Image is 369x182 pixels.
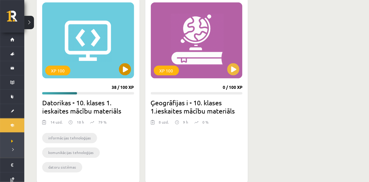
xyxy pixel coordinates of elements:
li: datoru sistēmas [42,162,82,173]
div: XP 100 [154,66,179,75]
p: 0 % [203,120,209,125]
p: 79 % [98,120,107,125]
a: Rīgas 1. Tālmācības vidusskola [7,11,24,26]
h2: Ģeogrāfijas i - 10. klases 1.ieskaites mācību materiāls [151,98,243,115]
li: komunikācijas tehnoloģijas [42,148,100,158]
h2: Datorikas - 10. klases 1. ieskaites mācību materiāls [42,98,134,115]
div: 8 uzd. [159,120,169,129]
p: 18 h [77,120,84,125]
p: 9 h [183,120,188,125]
div: XP 100 [45,66,70,75]
div: 14 uzd. [50,120,63,129]
li: informācijas tehnoloģijas [42,133,97,143]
